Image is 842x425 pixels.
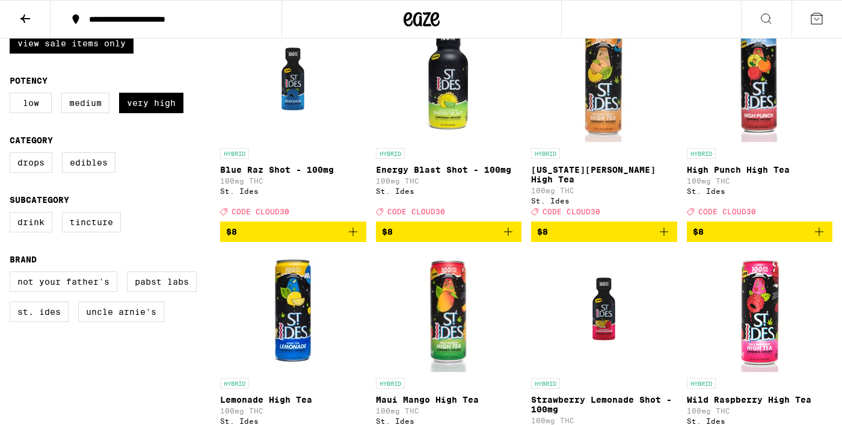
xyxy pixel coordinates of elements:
p: [US_STATE][PERSON_NAME] High Tea [531,165,677,184]
button: Add to bag [220,222,366,242]
label: Not Your Father's [10,271,117,292]
legend: Potency [10,76,48,85]
img: St. Ides - Maui Mango High Tea [388,252,509,372]
a: Open page for High Punch High Tea from St. Ides [687,22,833,222]
p: 100mg THC [220,177,366,185]
p: 100mg THC [220,407,366,415]
label: Medium [61,93,109,113]
span: Hi. Need any help? [7,8,87,18]
label: Edibles [62,152,115,173]
label: Low [10,93,52,113]
p: Energy Blast Shot - 100mg [376,165,522,175]
label: Uncle Arnie's [78,302,164,322]
legend: Brand [10,255,37,264]
img: St. Ides - Lemonade High Tea [233,252,353,372]
span: CODE CLOUD30 [698,208,756,216]
p: High Punch High Tea [687,165,833,175]
p: HYBRID [687,378,716,389]
span: CODE CLOUD30 [232,208,289,216]
label: Pabst Labs [127,271,197,292]
p: 100mg THC [687,177,833,185]
p: 100mg THC [376,407,522,415]
a: Open page for Energy Blast Shot - 100mg from St. Ides [376,22,522,222]
p: HYBRID [376,378,405,389]
label: Drink [10,212,52,232]
p: HYBRID [376,148,405,159]
img: St. Ides - Strawberry Lemonade Shot - 100mg [544,252,664,372]
span: $8 [382,227,393,237]
legend: Category [10,135,53,145]
span: $8 [226,227,237,237]
button: Add to bag [531,222,677,242]
span: CODE CLOUD30 [387,208,445,216]
button: Add to bag [687,222,833,242]
p: Strawberry Lemonade Shot - 100mg [531,395,677,414]
p: Lemonade High Tea [220,395,366,405]
p: 100mg THC [376,177,522,185]
div: St. Ides [687,417,833,425]
p: HYBRID [687,148,716,159]
div: St. Ides [376,417,522,425]
img: St. Ides - High Punch High Tea [699,22,820,142]
label: St. Ides [10,302,69,322]
div: St. Ides [687,187,833,195]
p: HYBRID [220,378,249,389]
a: Open page for Blue Raz Shot - 100mg from St. Ides [220,22,366,222]
div: St. Ides [220,417,366,425]
p: 100mg THC [687,407,833,415]
p: Blue Raz Shot - 100mg [220,165,366,175]
img: St. Ides - Wild Raspberry High Tea [699,252,820,372]
img: St. Ides - Blue Raz Shot - 100mg [233,22,353,142]
div: St. Ides [220,187,366,195]
div: St. Ides [531,197,677,205]
div: St. Ides [376,187,522,195]
p: HYBRID [531,378,560,389]
span: CODE CLOUD30 [542,208,600,216]
button: Add to bag [376,222,522,242]
p: HYBRID [220,148,249,159]
img: St. Ides - Georgia Peach High Tea [544,22,664,142]
img: St. Ides - Energy Blast Shot - 100mg [389,22,509,142]
label: Very High [119,93,183,113]
p: Wild Raspberry High Tea [687,395,833,405]
a: Open page for Georgia Peach High Tea from St. Ides [531,22,677,222]
label: Tincture [62,212,121,232]
p: HYBRID [531,148,560,159]
label: View Sale Items Only [10,33,134,54]
label: Drops [10,152,52,173]
p: 100mg THC [531,187,677,194]
span: $8 [537,227,548,237]
span: $8 [693,227,704,237]
legend: Subcategory [10,195,69,205]
p: Maui Mango High Tea [376,395,522,405]
p: 100mg THC [531,417,677,424]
